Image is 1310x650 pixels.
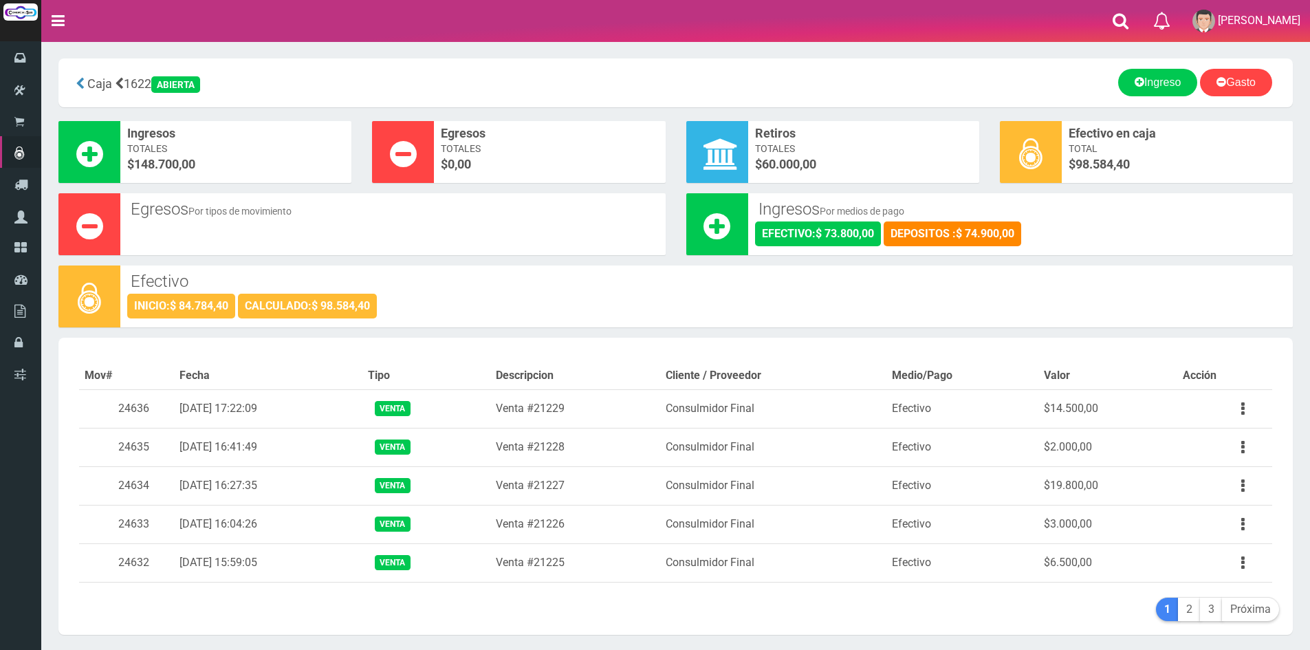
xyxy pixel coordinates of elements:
[490,466,660,505] td: Venta #21227
[490,362,660,389] th: Descripcion
[131,200,655,218] h3: Egresos
[1222,598,1279,622] a: Próxima
[79,505,174,543] td: 24633
[1177,362,1272,389] th: Acción
[660,505,886,543] td: Consulmidor Final
[1038,505,1177,543] td: $3.000,00
[490,428,660,466] td: Venta #21228
[174,362,362,389] th: Fecha
[312,299,370,312] strong: $ 98.584,40
[1200,69,1272,96] a: Gasto
[79,362,174,389] th: Mov#
[375,517,410,531] span: Venta
[79,428,174,466] td: 24635
[375,440,410,454] span: Venta
[1164,603,1170,616] b: 1
[1192,10,1215,32] img: User Image
[660,543,886,582] td: Consulmidor Final
[660,466,886,505] td: Consulmidor Final
[755,124,972,142] span: Retiros
[755,221,881,246] div: EFECTIVO:
[188,206,292,217] small: Por tipos de movimiento
[131,272,1282,290] h3: Efectivo
[79,543,174,582] td: 24632
[134,157,195,171] font: 148.700,00
[174,505,362,543] td: [DATE] 16:04:26
[762,157,816,171] font: 60.000,00
[362,362,490,389] th: Tipo
[1178,598,1201,622] a: 2
[886,389,1038,428] td: Efectivo
[660,428,886,466] td: Consulmidor Final
[174,466,362,505] td: [DATE] 16:27:35
[1118,69,1197,96] a: Ingreso
[1038,389,1177,428] td: $14.500,00
[1069,142,1286,155] span: Total
[238,294,377,318] div: CALCULADO:
[816,227,874,240] strong: $ 73.800,00
[151,76,200,93] div: ABIERTA
[956,227,1014,240] strong: $ 74.900,00
[1076,157,1130,171] span: 98.584,40
[886,362,1038,389] th: Medio/Pago
[127,124,345,142] span: Ingresos
[87,76,112,91] span: Caja
[174,543,362,582] td: [DATE] 15:59:05
[886,428,1038,466] td: Efectivo
[375,478,410,492] span: Venta
[1038,428,1177,466] td: $2.000,00
[755,142,972,155] span: Totales
[1038,362,1177,389] th: Valor
[1218,14,1300,27] span: [PERSON_NAME]
[69,69,473,97] div: 1622
[490,505,660,543] td: Venta #21226
[1200,598,1223,622] a: 3
[79,466,174,505] td: 24634
[660,389,886,428] td: Consulmidor Final
[820,206,904,217] small: Por medios de pago
[170,299,228,312] strong: $ 84.784,40
[886,543,1038,582] td: Efectivo
[127,142,345,155] span: Totales
[1038,466,1177,505] td: $19.800,00
[490,543,660,582] td: Venta #21225
[441,124,658,142] span: Egresos
[886,505,1038,543] td: Efectivo
[127,155,345,173] span: $
[375,555,410,570] span: Venta
[490,389,660,428] td: Venta #21229
[174,428,362,466] td: [DATE] 16:41:49
[884,221,1021,246] div: DEPOSITOS :
[441,155,658,173] span: $
[1069,155,1286,173] span: $
[660,362,886,389] th: Cliente / Proveedor
[755,155,972,173] span: $
[448,157,471,171] font: 0,00
[1069,124,1286,142] span: Efectivo en caja
[1038,543,1177,582] td: $6.500,00
[375,401,410,415] span: Venta
[886,466,1038,505] td: Efectivo
[441,142,658,155] span: Totales
[127,294,235,318] div: INICIO:
[3,3,38,21] img: Logo grande
[79,389,174,428] td: 24636
[758,200,1283,218] h3: Ingresos
[174,389,362,428] td: [DATE] 17:22:09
